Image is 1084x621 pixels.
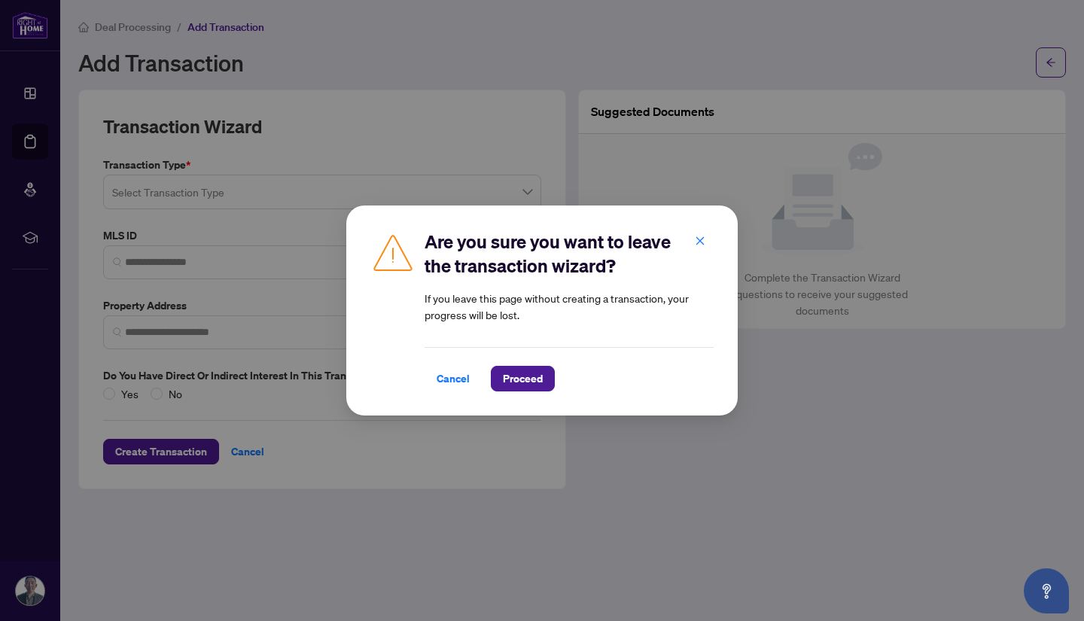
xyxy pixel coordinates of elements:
span: close [695,236,705,246]
button: Cancel [425,366,482,391]
span: Cancel [437,367,470,391]
article: If you leave this page without creating a transaction, your progress will be lost. [425,290,714,323]
span: Proceed [503,367,543,391]
h2: Are you sure you want to leave the transaction wizard? [425,230,714,278]
button: Proceed [491,366,555,391]
button: Open asap [1024,568,1069,613]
